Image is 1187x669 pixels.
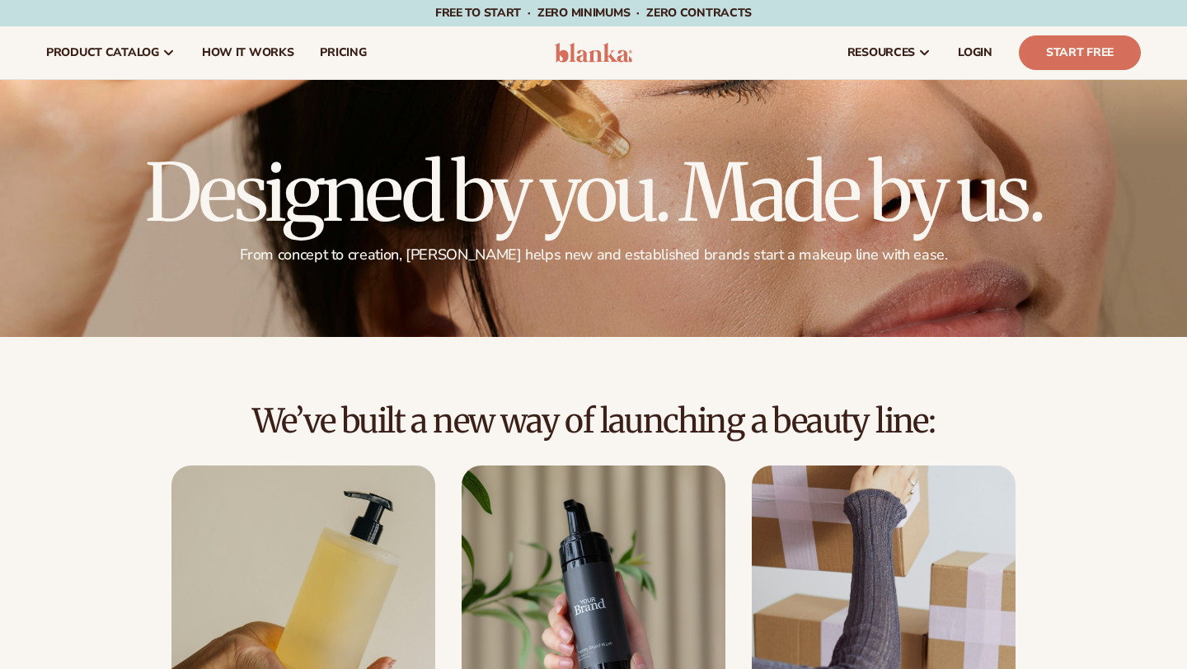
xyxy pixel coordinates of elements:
a: pricing [307,26,379,79]
a: Start Free [1019,35,1141,70]
span: resources [847,46,915,59]
img: logo [555,43,633,63]
span: LOGIN [958,46,992,59]
a: resources [834,26,945,79]
a: LOGIN [945,26,1006,79]
span: product catalog [46,46,159,59]
h2: We’ve built a new way of launching a beauty line: [46,403,1141,439]
span: Free to start · ZERO minimums · ZERO contracts [435,5,752,21]
a: product catalog [33,26,189,79]
p: From concept to creation, [PERSON_NAME] helps new and established brands start a makeup line with... [46,246,1141,264]
h1: Designed by you. Made by us. [46,153,1141,232]
a: How It Works [189,26,307,79]
span: pricing [320,46,366,59]
span: How It Works [202,46,294,59]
